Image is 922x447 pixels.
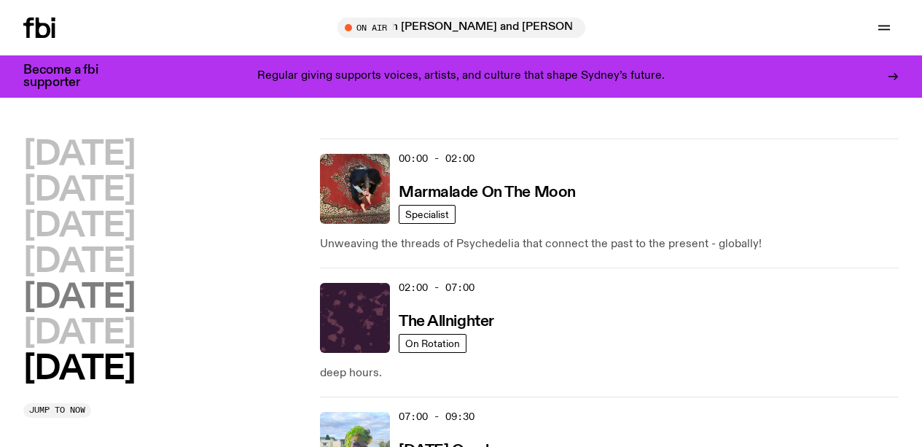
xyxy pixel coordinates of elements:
button: Jump to now [23,403,91,418]
p: deep hours. [320,365,899,382]
a: On Rotation [399,334,466,353]
button: [DATE] [23,281,135,314]
a: Marmalade On The Moon [399,182,576,201]
span: 02:00 - 07:00 [399,281,474,295]
p: Unweaving the threads of Psychedelia that connect the past to the present - globally! [320,236,899,253]
span: 00:00 - 02:00 [399,152,474,166]
span: 07:00 - 09:30 [399,410,474,424]
button: [DATE] [23,353,135,386]
span: Jump to now [29,406,85,414]
h3: The Allnighter [399,314,494,330]
button: [DATE] [23,246,135,279]
a: Specialist [399,205,456,224]
button: On AirSouled Out with [PERSON_NAME] and [PERSON_NAME] [337,18,585,38]
button: [DATE] [23,139,135,171]
span: On Rotation [405,338,460,349]
button: [DATE] [23,210,135,243]
h3: Become a fbi supporter [23,64,117,89]
span: Specialist [405,209,449,219]
h3: Marmalade On The Moon [399,185,576,201]
p: Regular giving supports voices, artists, and culture that shape Sydney’s future. [257,70,665,83]
a: The Allnighter [399,311,494,330]
button: [DATE] [23,317,135,350]
img: Tommy - Persian Rug [320,154,390,224]
button: [DATE] [23,174,135,207]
